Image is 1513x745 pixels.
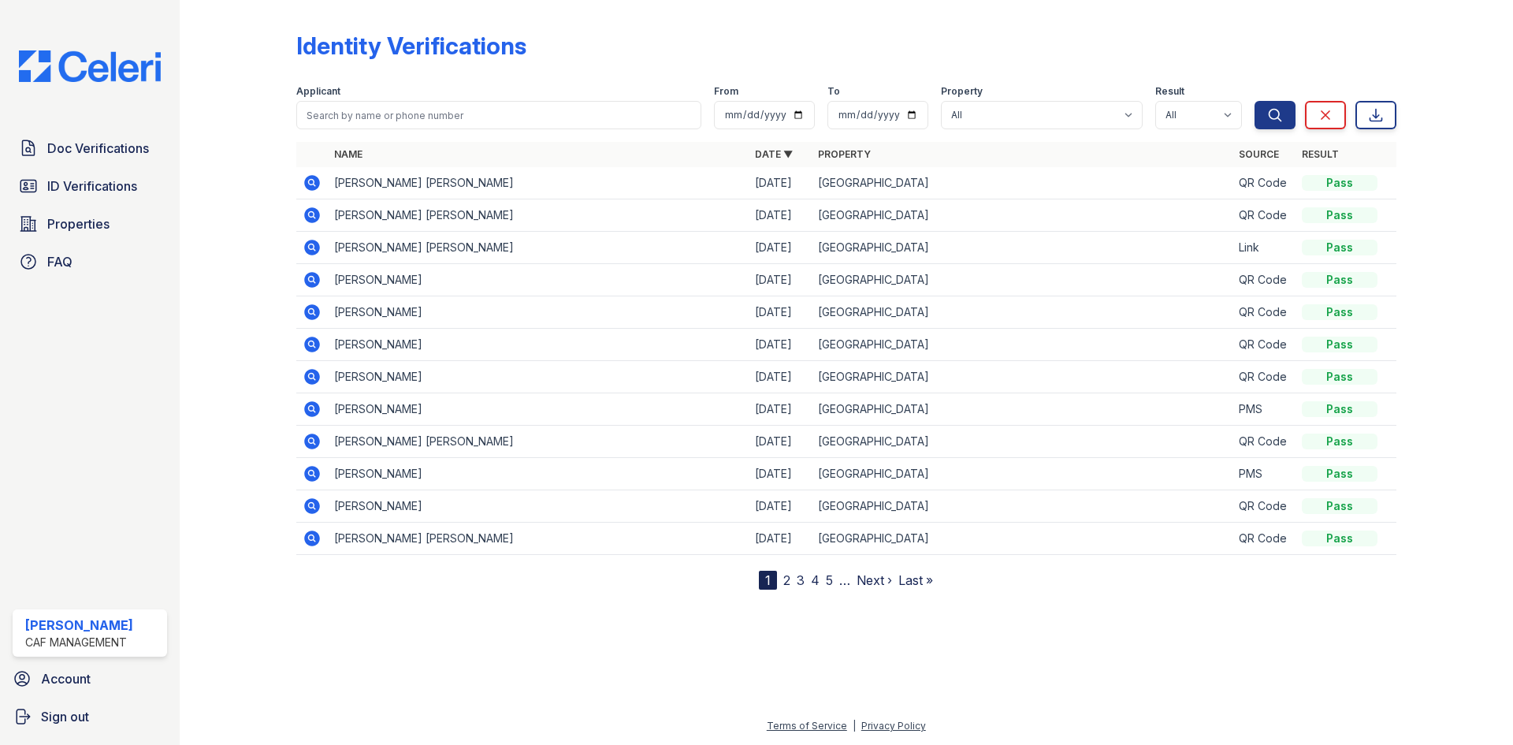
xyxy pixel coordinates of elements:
a: 2 [783,572,790,588]
img: CE_Logo_Blue-a8612792a0a2168367f1c8372b55b34899dd931a85d93a1a3d3e32e68fde9ad4.png [6,50,173,82]
div: Pass [1302,272,1377,288]
td: [DATE] [749,264,812,296]
a: Sign out [6,701,173,732]
div: Pass [1302,337,1377,352]
td: [DATE] [749,329,812,361]
div: Pass [1302,401,1377,417]
span: ID Verifications [47,177,137,196]
a: 3 [797,572,805,588]
input: Search by name or phone number [296,101,701,129]
div: | [853,720,856,732]
a: Name [334,148,362,160]
td: QR Code [1232,523,1296,555]
a: Terms of Service [767,720,847,732]
td: [PERSON_NAME] [PERSON_NAME] [328,167,749,199]
label: From [714,85,738,98]
td: [DATE] [749,167,812,199]
td: [GEOGRAPHIC_DATA] [812,523,1232,555]
td: [PERSON_NAME] [328,264,749,296]
td: QR Code [1232,329,1296,361]
td: [PERSON_NAME] [PERSON_NAME] [328,426,749,458]
a: Next › [857,572,892,588]
a: Date ▼ [755,148,793,160]
td: [DATE] [749,490,812,523]
td: [GEOGRAPHIC_DATA] [812,167,1232,199]
td: [GEOGRAPHIC_DATA] [812,232,1232,264]
td: [DATE] [749,199,812,232]
td: [PERSON_NAME] [328,329,749,361]
td: [GEOGRAPHIC_DATA] [812,296,1232,329]
div: 1 [759,571,777,590]
td: [DATE] [749,426,812,458]
a: 4 [811,572,820,588]
a: ID Verifications [13,170,167,202]
td: [GEOGRAPHIC_DATA] [812,199,1232,232]
div: Identity Verifications [296,32,526,60]
td: [DATE] [749,361,812,393]
a: Result [1302,148,1339,160]
td: QR Code [1232,361,1296,393]
td: [GEOGRAPHIC_DATA] [812,329,1232,361]
td: [DATE] [749,232,812,264]
label: Result [1155,85,1184,98]
div: Pass [1302,434,1377,449]
td: [GEOGRAPHIC_DATA] [812,490,1232,523]
td: [PERSON_NAME] [328,490,749,523]
div: Pass [1302,304,1377,320]
div: [PERSON_NAME] [25,616,133,635]
td: Link [1232,232,1296,264]
span: FAQ [47,252,72,271]
label: Property [941,85,983,98]
a: 5 [826,572,833,588]
a: Doc Verifications [13,132,167,164]
td: [GEOGRAPHIC_DATA] [812,361,1232,393]
td: QR Code [1232,426,1296,458]
td: [DATE] [749,296,812,329]
label: Applicant [296,85,340,98]
div: Pass [1302,531,1377,546]
span: Account [41,669,91,688]
span: Properties [47,214,110,233]
td: QR Code [1232,264,1296,296]
div: Pass [1302,240,1377,255]
div: CAF Management [25,635,133,650]
span: Sign out [41,707,89,726]
span: … [839,571,850,590]
td: PMS [1232,458,1296,490]
td: [GEOGRAPHIC_DATA] [812,393,1232,426]
a: Source [1239,148,1279,160]
td: [PERSON_NAME] [328,458,749,490]
div: Pass [1302,207,1377,223]
div: Pass [1302,466,1377,482]
a: Last » [898,572,933,588]
label: To [827,85,840,98]
td: [GEOGRAPHIC_DATA] [812,458,1232,490]
td: [DATE] [749,523,812,555]
td: QR Code [1232,490,1296,523]
td: [DATE] [749,393,812,426]
a: Property [818,148,871,160]
td: PMS [1232,393,1296,426]
td: [PERSON_NAME] [PERSON_NAME] [328,199,749,232]
div: Pass [1302,175,1377,191]
td: [DATE] [749,458,812,490]
div: Pass [1302,498,1377,514]
a: FAQ [13,246,167,278]
a: Privacy Policy [861,720,926,732]
td: [PERSON_NAME] [PERSON_NAME] [328,232,749,264]
td: [PERSON_NAME] [328,393,749,426]
td: [PERSON_NAME] [328,296,749,329]
a: Properties [13,208,167,240]
td: [GEOGRAPHIC_DATA] [812,426,1232,458]
td: [GEOGRAPHIC_DATA] [812,264,1232,296]
div: Pass [1302,369,1377,385]
span: Doc Verifications [47,139,149,158]
td: [PERSON_NAME] [328,361,749,393]
td: QR Code [1232,167,1296,199]
td: QR Code [1232,199,1296,232]
td: QR Code [1232,296,1296,329]
td: [PERSON_NAME] [PERSON_NAME] [328,523,749,555]
a: Account [6,663,173,695]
